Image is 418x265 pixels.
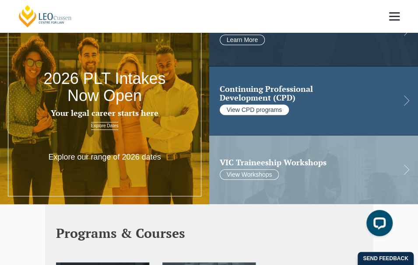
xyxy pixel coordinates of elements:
iframe: LiveChat chat widget [359,206,396,243]
a: View Workshops [220,169,279,180]
h2: Continuing Professional Development (CPD) [220,85,394,103]
h2: 2026 PLT Intakes Now Open [42,70,168,105]
a: Continuing ProfessionalDevelopment (CPD) [220,85,394,103]
h3: Your legal career starts here [42,109,168,118]
h2: Programs & Courses [56,226,362,241]
a: [PERSON_NAME] Centre for Law [18,4,73,28]
a: Learn More [220,35,265,45]
a: Explore Dates [91,122,119,130]
a: View CPD programs [220,105,289,115]
p: Explore our range of 2026 dates [17,152,193,162]
a: VIC Traineeship Workshops [220,158,394,167]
